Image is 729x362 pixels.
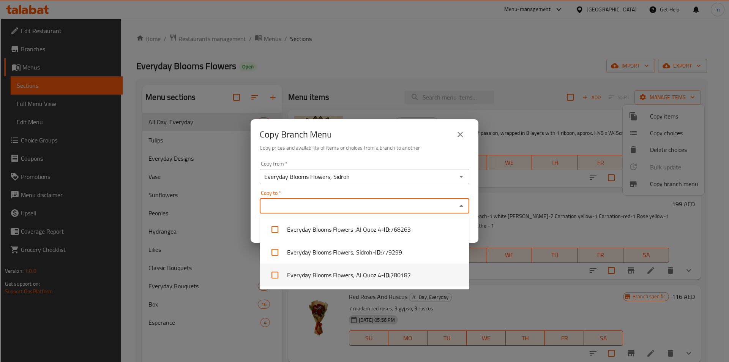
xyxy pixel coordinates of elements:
[456,171,467,182] button: Open
[260,241,469,264] li: Everyday Blooms Flowers, Sidroh
[382,248,402,257] span: 779299
[390,225,411,234] span: 768263
[381,225,390,234] b: - ID:
[456,201,467,211] button: Close
[260,144,469,152] h6: Copy prices and availability of items or choices from a branch to another
[390,270,411,280] span: 780187
[260,218,469,241] li: Everyday Blooms Flowers ,Al Quoz 4
[260,128,332,141] h2: Copy Branch Menu
[451,125,469,144] button: close
[260,264,469,286] li: Everyday Blooms Flowers, Al Quoz 4
[381,270,390,280] b: - ID:
[372,248,382,257] b: - ID:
